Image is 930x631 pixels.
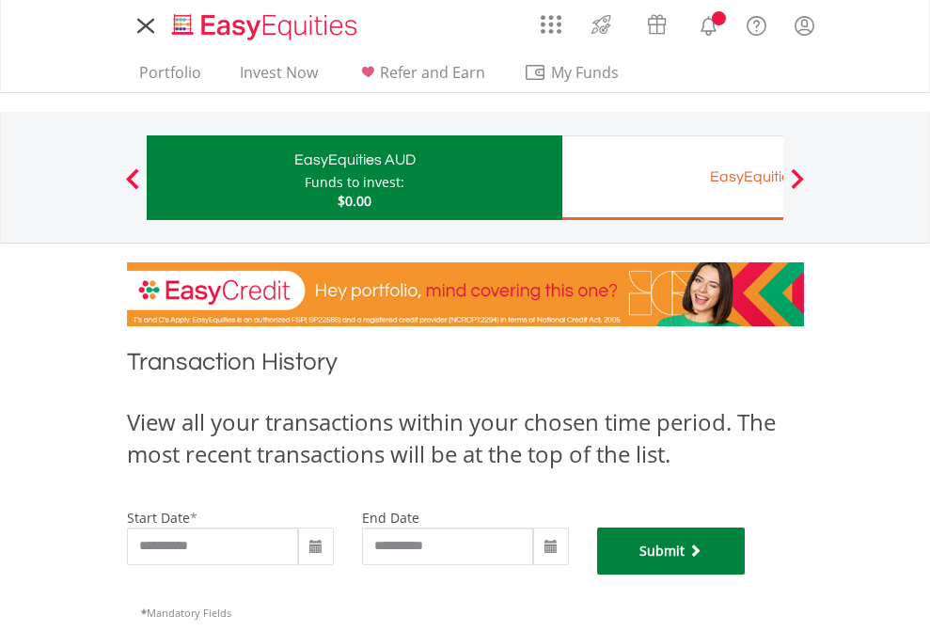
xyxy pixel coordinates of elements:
[586,9,617,39] img: thrive-v2.svg
[380,62,485,83] span: Refer and Earn
[349,63,493,92] a: Refer and Earn
[132,63,209,92] a: Portfolio
[127,345,804,387] h1: Transaction History
[685,5,733,42] a: Notifications
[641,9,672,39] img: vouchers-v2.svg
[779,178,816,197] button: Next
[168,11,365,42] img: EasyEquities_Logo.png
[780,5,828,46] a: My Profile
[338,192,371,210] span: $0.00
[541,14,561,35] img: grid-menu-icon.svg
[362,509,419,527] label: end date
[597,528,746,575] button: Submit
[127,406,804,471] div: View all your transactions within your chosen time period. The most recent transactions will be a...
[305,173,404,192] div: Funds to invest:
[158,147,551,173] div: EasyEquities AUD
[232,63,325,92] a: Invest Now
[629,5,685,39] a: Vouchers
[141,606,231,620] span: Mandatory Fields
[127,509,190,527] label: start date
[528,5,574,35] a: AppsGrid
[127,262,804,326] img: EasyCredit Promotion Banner
[524,60,647,85] span: My Funds
[114,178,151,197] button: Previous
[165,5,365,42] a: Home page
[733,5,780,42] a: FAQ's and Support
